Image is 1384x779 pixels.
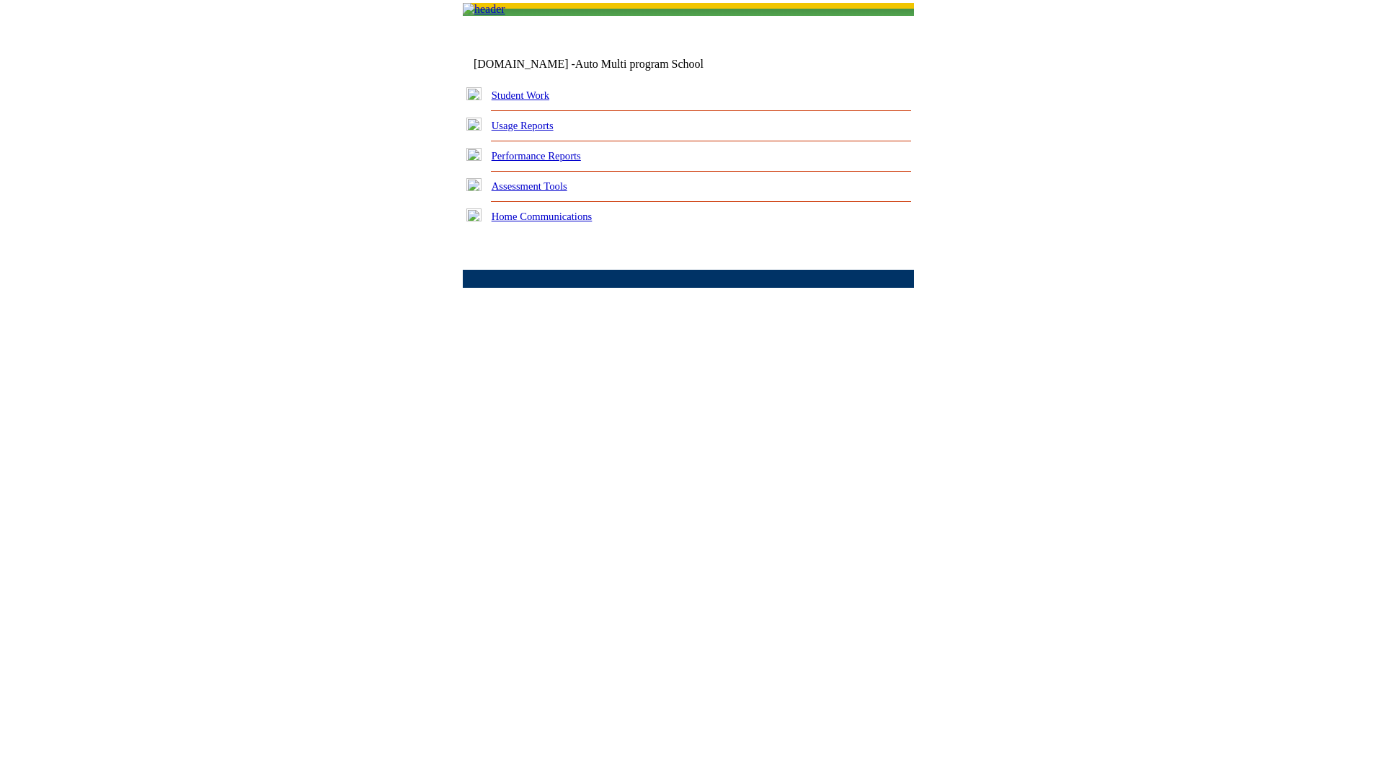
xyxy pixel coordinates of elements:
[492,120,554,131] a: Usage Reports
[492,89,549,101] a: Student Work
[466,208,482,221] img: plus.gif
[466,148,482,161] img: plus.gif
[492,150,581,162] a: Performance Reports
[463,3,505,16] img: header
[474,58,739,71] td: [DOMAIN_NAME] -
[466,118,482,131] img: plus.gif
[492,211,593,222] a: Home Communications
[492,180,567,192] a: Assessment Tools
[466,178,482,191] img: plus.gif
[575,58,704,70] nobr: Auto Multi program School
[466,87,482,100] img: plus.gif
